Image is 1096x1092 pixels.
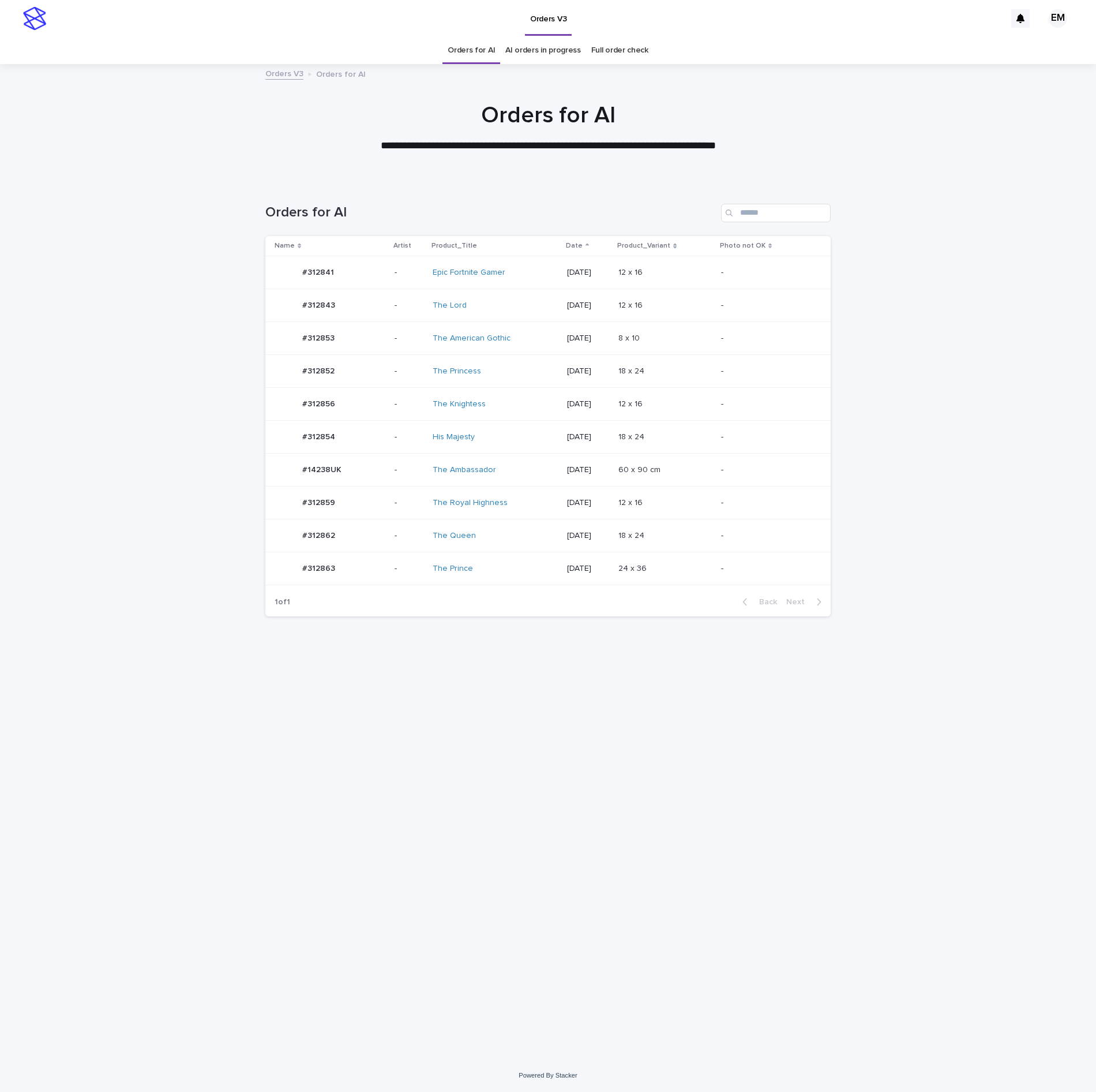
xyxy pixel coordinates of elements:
p: Orders for AI [316,67,366,80]
a: The Prince [433,564,473,574]
p: - [395,334,423,343]
a: The Knightess [433,399,486,409]
p: Name [275,240,295,252]
a: AI orders in progress [505,37,581,64]
p: 18 x 24 [618,430,647,442]
button: Back [733,597,782,607]
div: EM [1049,9,1067,28]
p: - [721,498,812,508]
p: - [721,334,812,343]
tr: #312854#312854 -His Majesty [DATE]18 x 2418 x 24 - [265,421,831,454]
a: His Majesty [433,432,475,442]
tr: #312853#312853 -The American Gothic [DATE]8 x 108 x 10 - [265,322,831,355]
p: - [721,268,812,278]
p: [DATE] [567,465,609,475]
p: 12 x 16 [618,265,645,278]
a: Powered By Stacker [519,1072,577,1079]
p: 1 of 1 [265,588,299,616]
p: [DATE] [567,367,609,376]
p: 18 x 24 [618,364,647,376]
p: Product_Title [431,240,477,252]
a: Orders V3 [265,66,303,80]
p: Artist [393,240,411,252]
p: - [395,268,423,278]
p: - [395,531,423,541]
p: - [721,367,812,376]
p: - [721,301,812,311]
p: [DATE] [567,432,609,442]
img: stacker-logo-s-only.png [23,7,46,30]
p: - [395,367,423,376]
tr: #14238UK#14238UK -The Ambassador [DATE]60 x 90 cm60 x 90 cm - [265,454,831,487]
tr: #312856#312856 -The Knightess [DATE]12 x 1612 x 16 - [265,388,831,421]
p: #312852 [302,364,337,376]
tr: #312843#312843 -The Lord [DATE]12 x 1612 x 16 - [265,289,831,322]
p: - [721,399,812,409]
p: 8 x 10 [618,331,642,343]
p: Date [566,240,583,252]
p: - [721,432,812,442]
p: - [395,399,423,409]
a: The American Gothic [433,334,511,343]
p: #312843 [302,298,337,311]
p: Product_Variant [617,240,670,252]
p: - [721,531,812,541]
p: #312856 [302,397,337,409]
a: The Queen [433,531,476,541]
a: The Lord [433,301,467,311]
tr: #312852#312852 -The Princess [DATE]18 x 2418 x 24 - [265,355,831,388]
p: [DATE] [567,399,609,409]
p: 12 x 16 [618,496,645,508]
a: The Ambassador [433,465,496,475]
tr: #312841#312841 -Epic Fortnite Gamer [DATE]12 x 1612 x 16 - [265,256,831,289]
p: - [395,465,423,475]
p: - [721,564,812,574]
p: [DATE] [567,498,609,508]
p: - [395,301,423,311]
p: #312853 [302,331,337,343]
p: 18 x 24 [618,529,647,541]
p: 12 x 16 [618,397,645,409]
p: [DATE] [567,531,609,541]
p: #14238UK [302,463,344,475]
p: #312854 [302,430,337,442]
p: 12 x 16 [618,298,645,311]
p: [DATE] [567,564,609,574]
span: Back [752,598,777,606]
p: [DATE] [567,268,609,278]
a: Full order check [591,37,648,64]
a: Epic Fortnite Gamer [433,268,505,278]
a: The Princess [433,367,481,376]
a: Orders for AI [448,37,495,64]
span: Next [786,598,812,606]
p: #312862 [302,529,337,541]
tr: #312862#312862 -The Queen [DATE]18 x 2418 x 24 - [265,519,831,552]
p: - [395,432,423,442]
p: 24 x 36 [618,562,649,574]
p: - [395,498,423,508]
p: - [721,465,812,475]
input: Search [721,204,831,222]
p: Photo not OK [720,240,765,252]
p: - [395,564,423,574]
p: 60 x 90 cm [618,463,663,475]
h1: Orders for AI [265,102,831,129]
tr: #312863#312863 -The Prince [DATE]24 x 3624 x 36 - [265,552,831,585]
p: [DATE] [567,301,609,311]
h1: Orders for AI [265,204,716,221]
p: #312863 [302,562,337,574]
a: The Royal Highness [433,498,508,508]
button: Next [782,597,831,607]
tr: #312859#312859 -The Royal Highness [DATE]12 x 1612 x 16 - [265,487,831,519]
p: #312841 [302,265,336,278]
p: [DATE] [567,334,609,343]
p: #312859 [302,496,337,508]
